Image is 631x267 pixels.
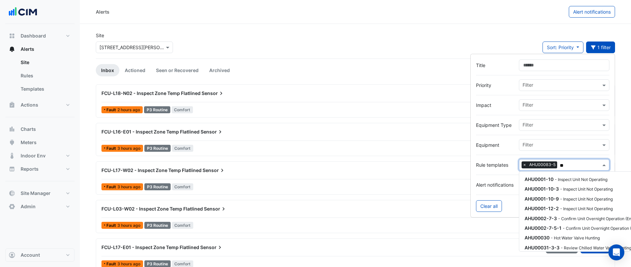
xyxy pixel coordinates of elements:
small: Inspect Unit Not Operating [560,187,613,192]
span: Sensor [201,129,224,135]
a: Archived [204,64,235,76]
button: Indoor Env [5,149,75,162]
span: Tue 02-Sep-2025 10:30 AEST [117,146,140,151]
app-icon: Dashboard [9,33,15,39]
div: P3 Routine [144,222,171,229]
label: Site [96,32,104,39]
button: Site Manager [5,187,75,200]
app-icon: Reports [9,166,15,172]
small: Inspect Unit Not Operating [560,197,613,202]
span: Site Manager [21,190,51,197]
span: AHU0001-12-2 [525,206,559,211]
label: Equipment Type [476,122,514,129]
button: Sort: Priority [543,42,583,53]
app-icon: Alerts [9,46,15,52]
div: Alerts [96,8,109,15]
div: Filter [522,81,533,90]
span: Tue 02-Sep-2025 10:45 AEST [117,107,140,112]
span: AHU0001-10-3 [525,186,559,192]
span: Indoor Env [21,152,46,159]
span: Comfort [172,222,194,229]
a: Rules [15,69,75,82]
span: Tue 02-Sep-2025 09:45 AEST [117,261,140,266]
span: FCU-L16-E01 - Inspect Zone Temp Flatlined [101,129,200,134]
div: Alerts [5,56,75,98]
div: P3 Routine [144,183,171,190]
span: Account [21,252,40,258]
app-icon: Indoor Env [9,152,15,159]
button: 1 filter [586,42,615,53]
span: FCU-L17-E01 - Inspect Zone Temp Flatlined [101,244,199,250]
label: Equipment [476,141,514,148]
app-icon: Charts [9,126,15,133]
span: Sensor [202,90,225,97]
a: Seen or Recovered [151,64,204,76]
span: Comfort [172,145,194,152]
span: FCU-L18-N02 - Inspect Zone Temp Flatlined [101,90,201,96]
button: Alert notifications [569,6,615,18]
span: AHU0002-7-5-1 [525,225,561,231]
span: AHU0001-10 [525,176,553,182]
app-icon: Meters [9,139,15,146]
span: Actions [21,102,38,108]
span: AHU0001-10-9 [525,196,559,202]
button: Clear all [476,200,502,212]
a: Inbox [96,64,119,76]
span: Fault [106,223,117,227]
button: Alerts [5,43,75,56]
span: Dashboard [21,33,46,39]
button: Admin [5,200,75,213]
a: Templates [15,82,75,96]
button: Account [5,248,75,262]
span: AHU00030 [525,235,550,240]
app-icon: Admin [9,203,15,210]
div: Filter [522,101,533,110]
div: Filter [522,141,533,150]
span: Comfort [172,106,193,113]
button: Dashboard [5,29,75,43]
span: Fault [106,146,117,150]
span: Sensor [204,206,227,212]
span: Sensor [203,167,226,174]
label: Priority [476,82,514,89]
small: Inspect Unit Not Operating [555,177,607,182]
label: Impact [476,102,514,109]
span: Fault [106,185,117,189]
span: FCU-L17-W02 - Inspect Zone Temp Flatlined [101,167,202,173]
span: AHU0002-7-3 [525,216,557,221]
img: Company Logo [8,5,38,19]
div: Filter [522,121,533,130]
div: P3 Routine [144,106,170,113]
span: Alert notifications [573,9,611,15]
span: Meters [21,139,37,146]
span: × [522,161,528,168]
span: AHU00083-5 [528,161,557,168]
span: AHU00031-3-3 [525,245,559,250]
span: Sensor [200,244,223,251]
span: Comfort [172,183,194,190]
button: Meters [5,136,75,149]
button: Reports [5,162,75,176]
div: P3 Routine [144,145,171,152]
a: Actioned [119,64,151,76]
span: Fault [106,262,117,266]
span: Tue 02-Sep-2025 09:45 AEST [117,223,140,228]
label: Rule templates [476,161,514,168]
span: Reports [21,166,39,172]
span: FCU-L03-W02 - Inspect Zone Temp Flatlined [101,206,203,212]
div: Open Intercom Messenger [608,244,624,260]
span: Sort: Priority [547,44,574,50]
span: Tue 02-Sep-2025 10:00 AEST [117,184,140,189]
span: Alerts [21,46,34,52]
app-icon: Site Manager [9,190,15,197]
small: Inspect Unit Not Operating [560,206,613,211]
label: Alert notifications [476,181,514,188]
span: Fault [106,108,117,112]
a: Site [15,56,75,69]
span: Admin [21,203,36,210]
app-icon: Actions [9,102,15,108]
button: Charts [5,123,75,136]
button: Actions [5,98,75,112]
span: Charts [21,126,36,133]
label: Title [476,62,514,69]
